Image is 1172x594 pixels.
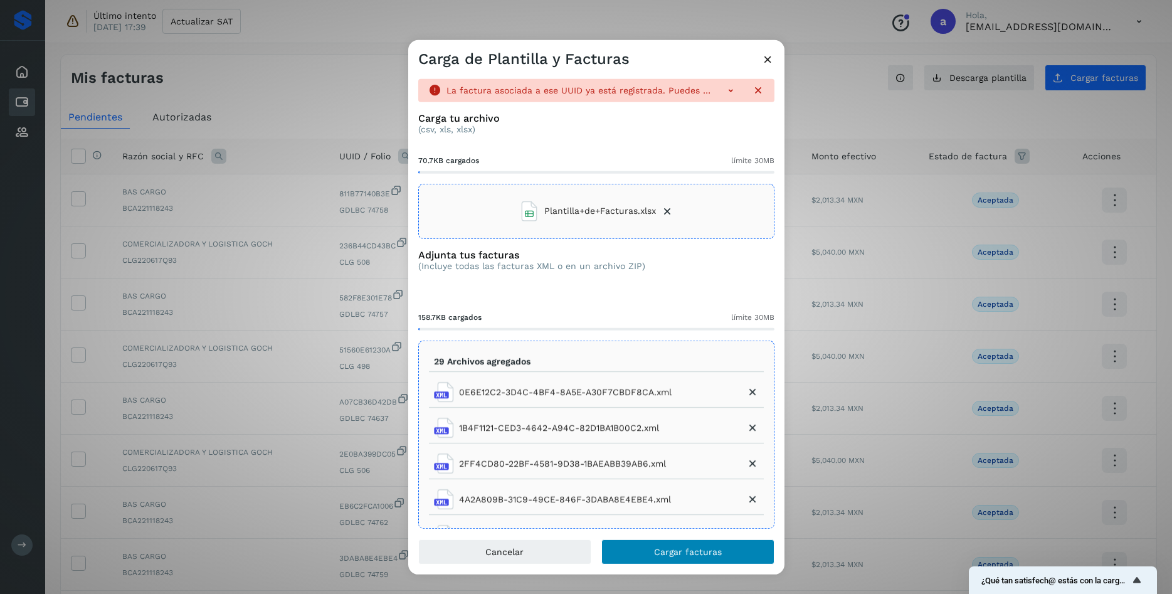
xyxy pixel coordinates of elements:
[446,85,1118,95] p: La factura asociada a ese UUID ya está registrada. Puedes encontrarla usando los filtros disponib...
[601,539,774,565] button: Cargar facturas
[981,573,1144,588] button: Mostrar encuesta - ¿Qué tan satisfech@ estás con la carga de tus facturas?
[731,311,774,322] span: límite 30MB
[418,112,774,124] h3: Carga tu archivo
[418,539,591,565] button: Cancelar
[418,311,482,322] span: 158.7KB cargados
[434,356,531,366] p: 29 Archivos agregados
[459,422,659,435] span: 1B4F1121-CED3-4642-A94C-82D1BA1B00C2.xml
[459,386,672,399] span: 0E6E12C2-3D4C-4BF4-8A5E-A30F7CBDF8CA.xml
[981,576,1129,585] span: ¿Qué tan satisfech@ estás con la carga de tus facturas?
[418,124,774,135] p: (csv, xls, xlsx)
[418,261,645,272] p: (Incluye todas las facturas XML o en un archivo ZIP)
[544,204,656,218] span: Plantilla+de+Facturas.xlsx
[731,154,774,166] span: límite 30MB
[459,493,671,506] span: 4A2A809B-31C9-49CE-846F-3DABA8E4EBE4.xml
[418,154,479,166] span: 70.7KB cargados
[418,248,645,260] h3: Adjunta tus facturas
[654,548,722,556] span: Cargar facturas
[418,50,630,68] h3: Carga de Plantilla y Facturas
[459,457,666,470] span: 2FF4CD80-22BF-4581-9D38-1BAEABB39AB6.xml
[485,548,524,556] span: Cancelar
